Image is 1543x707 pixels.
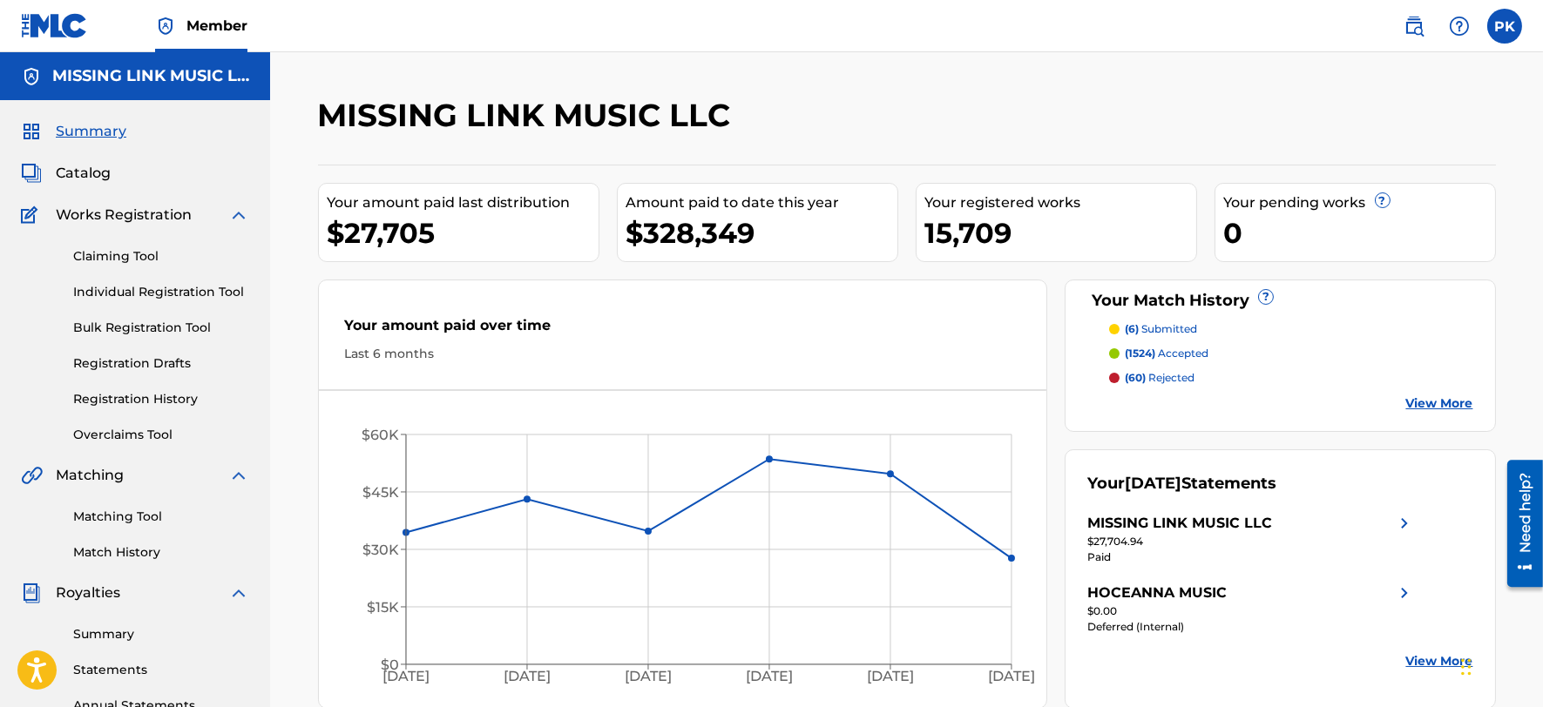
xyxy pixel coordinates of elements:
[73,661,249,679] a: Statements
[1087,603,1415,619] div: $0.00
[73,508,249,526] a: Matching Tool
[1109,321,1473,337] a: (6) submitted
[1224,192,1495,213] div: Your pending works
[867,668,914,684] tspan: [DATE]
[1494,453,1543,593] iframe: Resource Center
[328,213,599,252] div: $27,705
[345,315,1021,345] div: Your amount paid over time
[1487,9,1522,44] div: User Menu
[1125,347,1155,360] span: (1524)
[73,625,249,643] a: Summary
[1461,641,1472,693] div: Drag
[1442,9,1477,44] div: Help
[1087,534,1415,549] div: $27,704.94
[1404,16,1425,37] img: search
[56,121,126,142] span: Summary
[21,465,43,486] img: Matching
[1259,290,1273,304] span: ?
[1397,9,1431,44] a: Public Search
[21,163,111,184] a: CatalogCatalog
[56,163,111,184] span: Catalog
[1087,549,1415,565] div: Paid
[1125,371,1146,384] span: (60)
[1087,582,1415,635] a: HOCEANNA MUSICright chevron icon$0.00Deferred (Internal)
[73,319,249,337] a: Bulk Registration Tool
[1087,513,1272,534] div: MISSING LINK MUSIC LLC
[1376,193,1390,207] span: ?
[21,163,42,184] img: Catalog
[626,213,897,252] div: $328,349
[56,582,120,603] span: Royalties
[318,96,740,135] h2: MISSING LINK MUSIC LLC
[52,66,249,86] h5: MISSING LINK MUSIC LLC
[155,16,176,37] img: Top Rightsholder
[21,13,88,38] img: MLC Logo
[362,542,399,558] tspan: $30K
[367,599,399,616] tspan: $15K
[362,484,399,501] tspan: $45K
[56,205,192,226] span: Works Registration
[21,121,126,142] a: SummarySummary
[328,192,599,213] div: Your amount paid last distribution
[186,16,247,36] span: Member
[1394,582,1415,603] img: right chevron icon
[228,465,249,486] img: expand
[1087,472,1276,495] div: Your Statements
[1456,623,1543,707] iframe: Chat Widget
[925,213,1196,252] div: 15,709
[1406,652,1473,670] a: View More
[1224,213,1495,252] div: 0
[1125,370,1194,386] p: rejected
[21,121,42,142] img: Summary
[1394,513,1415,534] img: right chevron icon
[1125,322,1139,335] span: (6)
[1406,394,1473,413] a: View More
[381,656,399,673] tspan: $0
[382,668,430,684] tspan: [DATE]
[746,668,793,684] tspan: [DATE]
[925,192,1196,213] div: Your registered works
[73,426,249,444] a: Overclaims Tool
[21,205,44,226] img: Works Registration
[1125,346,1208,361] p: accepted
[1125,321,1197,337] p: submitted
[1449,16,1470,37] img: help
[21,66,42,87] img: Accounts
[73,543,249,562] a: Match History
[626,192,897,213] div: Amount paid to date this year
[1109,370,1473,386] a: (60) rejected
[504,668,551,684] tspan: [DATE]
[73,283,249,301] a: Individual Registration Tool
[345,345,1021,363] div: Last 6 months
[1087,289,1473,313] div: Your Match History
[228,582,249,603] img: expand
[73,354,249,373] a: Registration Drafts
[1087,582,1227,603] div: HOCEANNA MUSIC
[21,582,42,603] img: Royalties
[625,668,672,684] tspan: [DATE]
[228,205,249,226] img: expand
[362,427,399,443] tspan: $60K
[1087,619,1415,635] div: Deferred (Internal)
[73,247,249,266] a: Claiming Tool
[1109,346,1473,361] a: (1524) accepted
[73,390,249,408] a: Registration History
[1087,513,1415,565] a: MISSING LINK MUSIC LLCright chevron icon$27,704.94Paid
[988,668,1035,684] tspan: [DATE]
[56,465,124,486] span: Matching
[1125,474,1181,493] span: [DATE]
